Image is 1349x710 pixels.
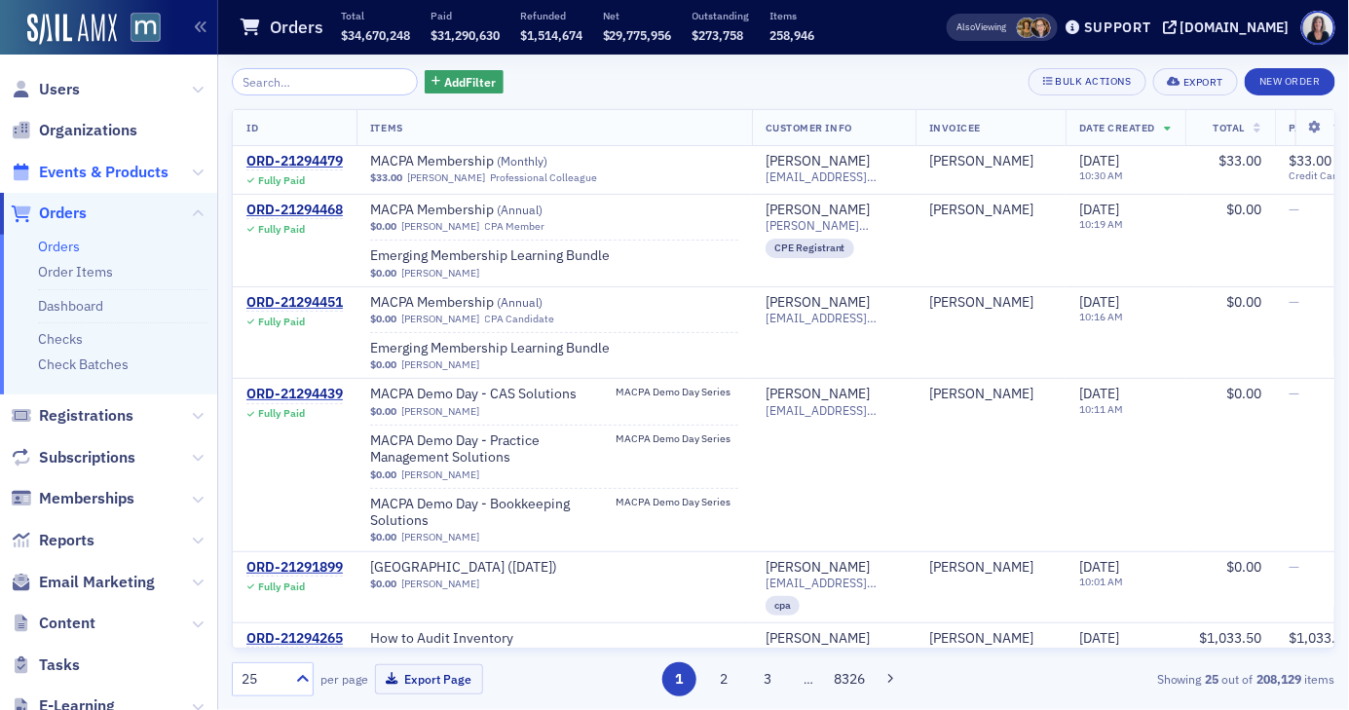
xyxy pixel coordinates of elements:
[246,294,343,312] div: ORD-21294451
[929,153,1052,170] span: Uvan Stewart
[370,247,616,265] span: Emerging Membership Learning Bundle
[1079,575,1123,588] time: 10:01 AM
[1056,76,1132,87] div: Bulk Actions
[1153,68,1238,95] button: Export
[766,153,870,170] a: [PERSON_NAME]
[929,202,1033,219] a: [PERSON_NAME]
[401,405,479,418] a: [PERSON_NAME]
[1289,293,1299,311] span: —
[246,386,343,403] a: ORD-21294439
[957,20,1007,34] span: Viewing
[1079,629,1119,647] span: [DATE]
[370,202,616,219] a: MACPA Membership (Annual)
[1017,18,1037,38] span: Laura Swann
[401,531,479,543] a: [PERSON_NAME]
[370,405,396,418] span: $0.00
[407,171,485,184] a: [PERSON_NAME]
[370,559,616,577] span: MACPA Town Hall (September 2025)
[246,202,343,219] a: ORD-21294468
[370,202,616,219] span: MACPA Membership
[341,9,410,22] p: Total
[370,171,402,184] span: $33.00
[1289,558,1299,576] span: —
[246,630,343,648] a: ORD-21294265
[370,630,616,648] a: How to Audit Inventory
[1079,310,1123,323] time: 10:16 AM
[766,386,870,403] a: [PERSON_NAME]
[1180,19,1290,36] div: [DOMAIN_NAME]
[370,153,616,170] span: MACPA Membership
[39,447,135,468] span: Subscriptions
[1226,201,1261,218] span: $0.00
[693,27,744,43] span: $273,758
[766,576,902,590] span: [EMAIL_ADDRESS][DOMAIN_NAME]
[370,220,396,233] span: $0.00
[770,27,815,43] span: 258,946
[370,153,616,170] a: MACPA Membership (Monthly)
[1079,646,1117,659] time: 9:44 AM
[370,432,616,467] a: MACPA Demo Day - Practice Management Solutions
[929,630,1033,648] a: [PERSON_NAME]
[11,79,80,100] a: Users
[246,121,258,134] span: ID
[929,294,1033,312] a: [PERSON_NAME]
[707,662,741,696] button: 2
[766,294,870,312] div: [PERSON_NAME]
[258,580,305,593] div: Fully Paid
[11,613,95,634] a: Content
[957,20,976,33] div: Also
[320,670,368,688] label: per page
[431,27,500,43] span: $31,290,630
[1079,217,1123,231] time: 10:19 AM
[929,630,1052,648] span: Ashley Bent
[833,662,867,696] button: 8326
[1245,68,1335,95] button: New Order
[766,630,870,648] div: [PERSON_NAME]
[1289,152,1331,169] span: $33.00
[39,654,80,676] span: Tasks
[1218,152,1261,169] span: $33.00
[1301,11,1335,45] span: Profile
[370,294,616,312] a: MACPA Membership (Annual)
[1030,18,1051,38] span: Michelle Brown
[39,79,80,100] span: Users
[603,27,672,43] span: $29,775,956
[27,14,117,45] a: SailAMX
[370,358,396,371] span: $0.00
[370,121,403,134] span: Items
[258,316,305,328] div: Fully Paid
[401,313,479,325] a: [PERSON_NAME]
[258,174,305,187] div: Fully Paid
[766,596,800,616] div: cpa
[401,358,479,371] a: [PERSON_NAME]
[929,386,1033,403] a: [PERSON_NAME]
[766,647,902,661] span: [EMAIL_ADDRESS][DOMAIN_NAME]
[39,203,87,224] span: Orders
[1289,385,1299,402] span: —
[39,120,137,141] span: Organizations
[616,386,738,398] span: MACPA Demo Day Series
[401,578,479,590] a: [PERSON_NAME]
[11,572,155,593] a: Email Marketing
[766,559,870,577] a: [PERSON_NAME]
[796,670,823,688] span: …
[370,386,616,403] a: MACPA Demo Day - CAS Solutions
[1079,121,1155,134] span: Date Created
[370,340,616,357] span: Emerging Membership Learning Bundle
[11,447,135,468] a: Subscriptions
[401,468,479,481] a: [PERSON_NAME]
[766,218,902,233] span: [PERSON_NAME][EMAIL_ADDRESS][PERSON_NAME][DOMAIN_NAME]
[1079,385,1119,402] span: [DATE]
[38,238,80,255] a: Orders
[1226,385,1261,402] span: $0.00
[246,153,343,170] a: ORD-21294479
[766,169,902,184] span: [EMAIL_ADDRESS][PERSON_NAME][DOMAIN_NAME]
[370,496,616,530] a: MACPA Demo Day - Bookkeeping Solutions
[1029,68,1146,95] button: Bulk Actions
[39,488,134,509] span: Memberships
